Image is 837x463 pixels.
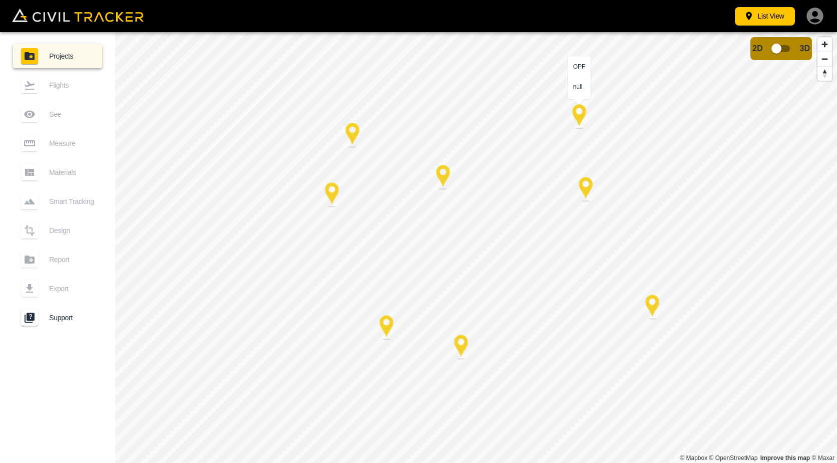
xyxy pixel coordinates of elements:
[49,52,94,60] span: Projects
[817,52,832,66] button: Zoom out
[752,44,762,53] span: 2D
[13,44,102,68] a: Projects
[13,306,102,330] a: Support
[49,314,94,322] span: Support
[817,66,832,81] button: Reset bearing to north
[709,454,758,461] a: OpenStreetMap
[573,82,586,92] div: null
[573,62,586,72] div: OPF
[817,37,832,52] button: Zoom in
[811,454,834,461] a: Maxar
[760,454,810,461] a: Map feedback
[735,7,795,26] button: List View
[115,32,837,463] canvas: Map
[12,9,144,22] img: Civil Tracker
[680,454,707,461] a: Mapbox
[800,44,810,53] span: 3D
